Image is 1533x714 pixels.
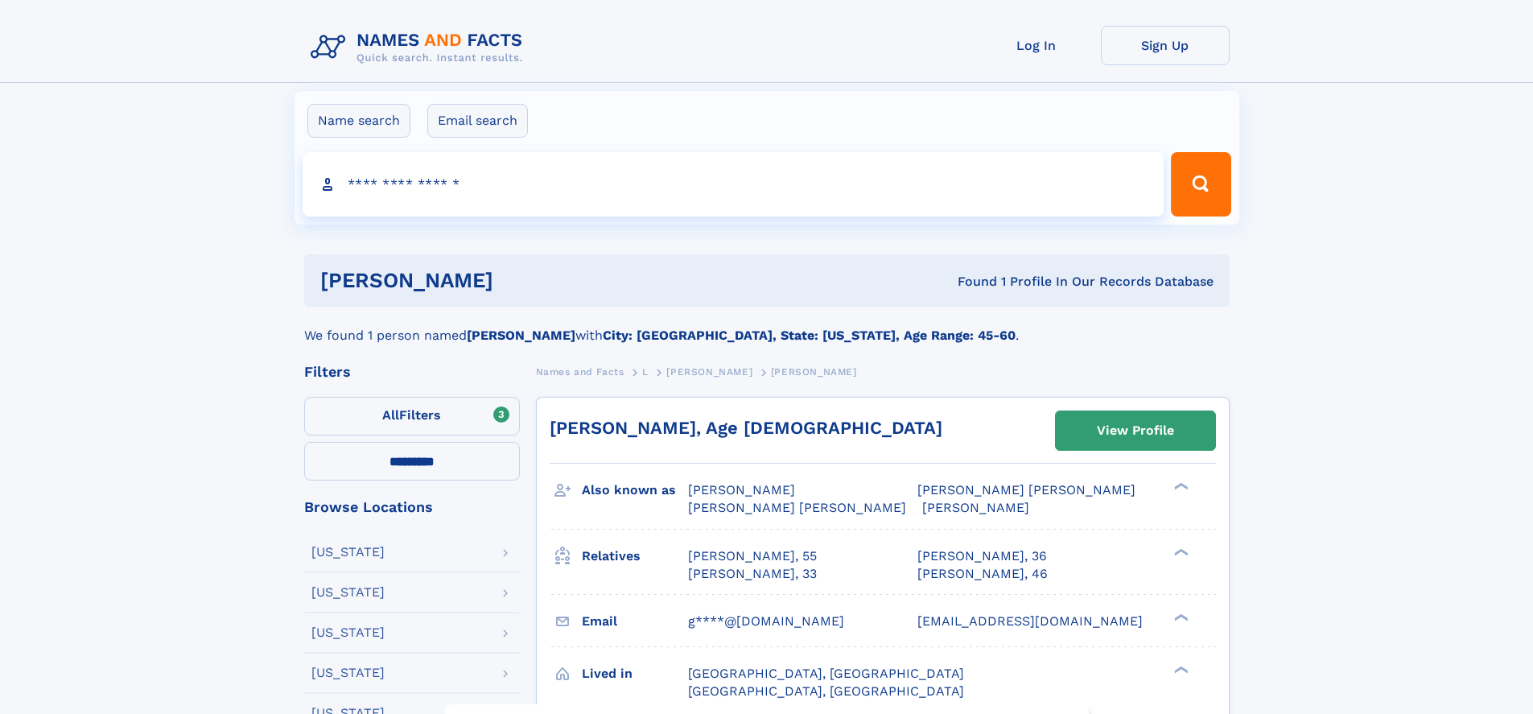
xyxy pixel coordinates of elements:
[771,366,857,378] span: [PERSON_NAME]
[304,307,1230,345] div: We found 1 person named with .
[603,328,1016,343] b: City: [GEOGRAPHIC_DATA], State: [US_STATE], Age Range: 45-60
[922,500,1029,515] span: [PERSON_NAME]
[688,547,817,565] a: [PERSON_NAME], 55
[1097,412,1174,449] div: View Profile
[1170,547,1189,557] div: ❯
[311,626,385,639] div: [US_STATE]
[307,104,410,138] label: Name search
[320,270,726,291] h1: [PERSON_NAME]
[642,366,649,378] span: L
[582,608,688,635] h3: Email
[1170,612,1189,622] div: ❯
[688,666,964,681] span: [GEOGRAPHIC_DATA], [GEOGRAPHIC_DATA]
[582,543,688,570] h3: Relatives
[550,418,942,438] a: [PERSON_NAME], Age [DEMOGRAPHIC_DATA]
[311,586,385,599] div: [US_STATE]
[467,328,575,343] b: [PERSON_NAME]
[1171,152,1230,217] button: Search Button
[304,500,520,514] div: Browse Locations
[304,365,520,379] div: Filters
[688,482,795,497] span: [PERSON_NAME]
[688,565,817,583] a: [PERSON_NAME], 33
[582,660,688,687] h3: Lived in
[917,613,1143,629] span: [EMAIL_ADDRESS][DOMAIN_NAME]
[917,547,1047,565] a: [PERSON_NAME], 36
[642,361,649,382] a: L
[917,482,1135,497] span: [PERSON_NAME] [PERSON_NAME]
[972,26,1101,65] a: Log In
[311,667,385,679] div: [US_STATE]
[304,397,520,435] label: Filters
[304,26,536,69] img: Logo Names and Facts
[427,104,528,138] label: Email search
[1101,26,1230,65] a: Sign Up
[582,477,688,504] h3: Also known as
[688,500,906,515] span: [PERSON_NAME] [PERSON_NAME]
[666,361,752,382] a: [PERSON_NAME]
[1170,481,1189,492] div: ❯
[917,565,1048,583] a: [PERSON_NAME], 46
[1056,411,1215,450] a: View Profile
[303,152,1164,217] input: search input
[725,273,1214,291] div: Found 1 Profile In Our Records Database
[311,546,385,559] div: [US_STATE]
[1170,664,1189,675] div: ❯
[688,683,964,699] span: [GEOGRAPHIC_DATA], [GEOGRAPHIC_DATA]
[536,361,624,382] a: Names and Facts
[666,366,752,378] span: [PERSON_NAME]
[382,407,399,423] span: All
